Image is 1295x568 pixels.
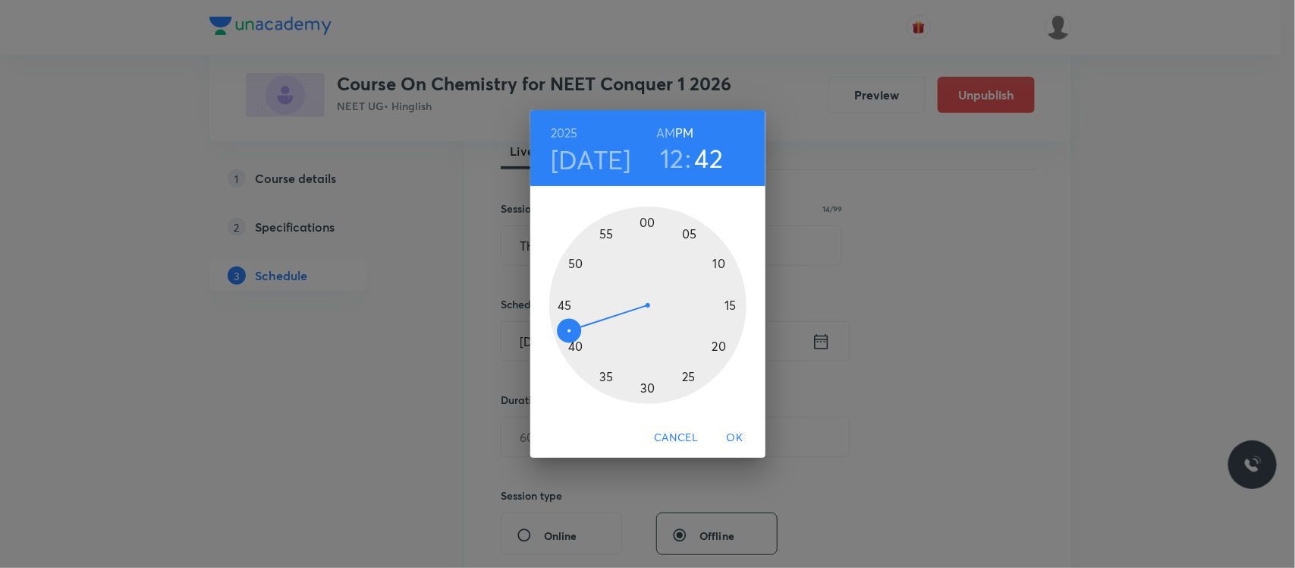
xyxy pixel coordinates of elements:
button: 12 [660,142,684,174]
button: 42 [695,142,724,174]
span: Cancel [654,428,698,447]
button: 2025 [551,122,578,144]
button: OK [711,424,759,452]
button: AM [656,122,675,144]
button: [DATE] [551,144,631,175]
button: Cancel [648,424,704,452]
button: PM [675,122,693,144]
h3: : [685,142,691,174]
span: OK [717,428,753,447]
